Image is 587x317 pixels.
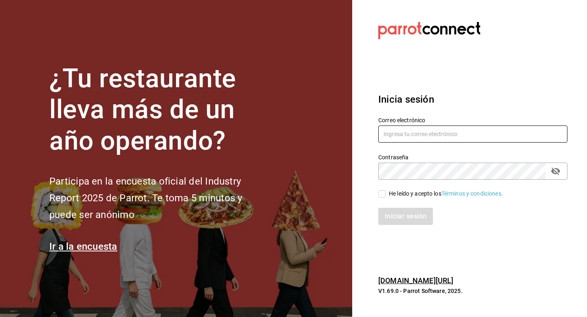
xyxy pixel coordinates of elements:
[441,190,503,197] a: Términos y condiciones.
[549,164,563,178] button: passwordField
[49,173,269,223] h2: Participa en la encuesta oficial del Industry Report 2025 de Parrot. Te toma 5 minutos y puede se...
[378,276,453,285] a: [DOMAIN_NAME][URL]
[378,117,567,123] label: Correo electrónico
[378,154,567,160] label: Contraseña
[49,241,117,252] a: Ir a la encuesta
[378,287,567,295] p: V1.69.0 - Parrot Software, 2025.
[378,125,567,143] input: Ingresa tu correo electrónico
[378,92,567,107] h3: Inicia sesión
[49,63,269,157] h1: ¿Tu restaurante lleva más de un año operando?
[389,189,503,198] div: He leído y acepto los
